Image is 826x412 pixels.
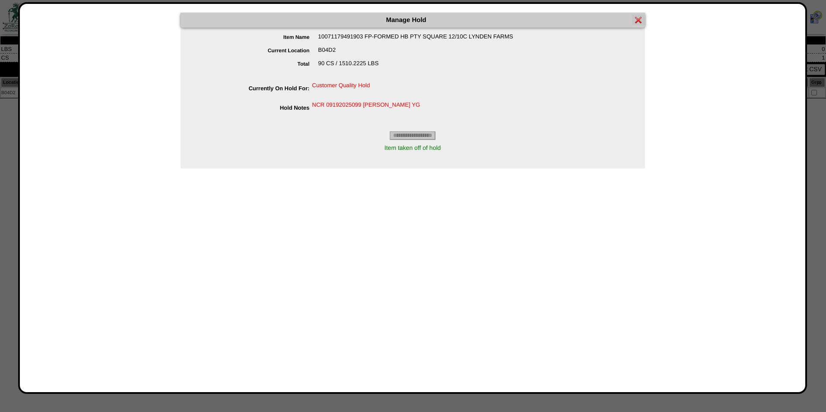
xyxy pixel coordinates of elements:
[198,47,645,60] div: B04D2
[198,48,318,54] label: Current Location
[198,60,645,73] div: 90 CS / 1510.2225 LBS
[198,34,318,40] label: Item Name
[198,101,645,108] div: NCR 09192025099 [PERSON_NAME] YG
[198,82,645,95] div: Customer Quality Hold
[198,61,318,67] label: Total
[198,33,645,47] div: 10071179491903 FP-FORMED HB PTY SQUARE 12/10C LYNDEN FARMS
[635,16,642,23] img: error.gif
[198,105,312,111] label: Hold Notes
[181,13,645,28] div: Manage Hold
[181,140,645,155] div: Item taken off of hold
[198,85,312,92] label: Currently On Hold For:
